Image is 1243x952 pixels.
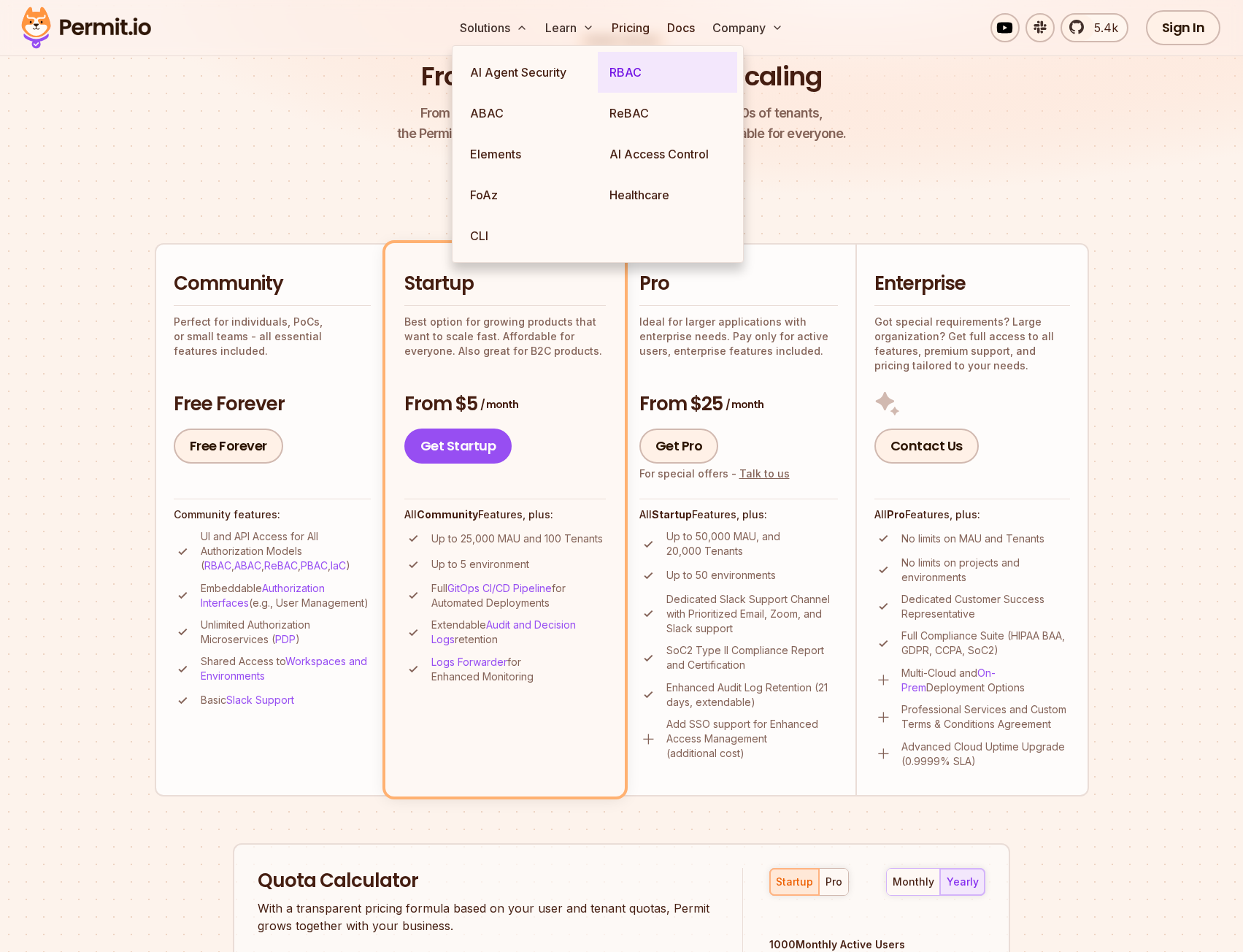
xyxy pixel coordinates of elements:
p: Add SSO support for Enhanced Access Management (additional cost) [666,717,838,761]
a: Docs [661,13,701,42]
p: Up to 25,000 MAU and 100 Tenants [431,531,603,546]
a: RBAC [204,559,231,572]
a: Pricing [606,13,655,42]
a: Elements [458,134,598,174]
h4: All Features, plus: [639,507,838,522]
p: Up to 5 environment [431,557,529,572]
a: 5.4k [1061,13,1128,42]
a: RBAC [598,52,737,93]
a: ABAC [458,93,598,134]
p: Ideal for larger applications with enterprise needs. Pay only for active users, enterprise featur... [639,315,838,358]
p: UI and API Access for All Authorization Models ( , , , , ) [201,529,371,573]
h2: Enterprise [874,271,1070,297]
a: PDP [275,633,296,645]
a: Get Startup [404,429,512,464]
a: Contact Us [874,429,979,464]
a: GitOps CI/CD Pipeline [447,582,552,594]
p: Advanced Cloud Uptime Upgrade (0.9999% SLA) [901,740,1070,769]
p: Full Compliance Suite (HIPAA BAA, GDPR, CCPA, SoC2) [901,629,1070,658]
div: For special offers - [639,467,790,481]
p: for Enhanced Monitoring [431,655,606,684]
p: Unlimited Authorization Microservices ( ) [201,618,371,647]
a: AI Agent Security [458,52,598,93]
span: / month [480,397,518,412]
h3: From $5 [404,391,606,418]
h3: Free Forever [174,391,371,418]
p: Up to 50 environments [666,568,776,583]
button: Company [707,13,789,42]
p: No limits on projects and environments [901,556,1070,585]
p: the Permit pricing model is simple, transparent, and affordable for everyone. [397,103,847,144]
h2: Quota Calculator [258,868,716,894]
h4: All Features, plus: [404,507,606,522]
h4: Community features: [174,507,371,522]
h2: Pro [639,271,838,297]
p: Got special requirements? Large organization? Get full access to all features, premium support, a... [874,315,1070,373]
p: Best option for growing products that want to scale fast. Affordable for everyone. Also great for... [404,315,606,358]
a: ReBAC [264,559,298,572]
strong: Community [417,508,478,521]
a: Free Forever [174,429,283,464]
p: Perfect for individuals, PoCs, or small teams - all essential features included. [174,315,371,358]
p: With a transparent pricing formula based on your user and tenant quotas, Permit grows together wi... [258,899,716,934]
h2: Startup [404,271,606,297]
p: Enhanced Audit Log Retention (21 days, extendable) [666,680,838,710]
a: ReBAC [598,93,737,134]
a: Sign In [1146,10,1221,45]
a: Talk to us [739,467,790,480]
a: Audit and Decision Logs [431,618,576,645]
div: pro [826,875,842,889]
strong: Pro [887,508,905,521]
a: Authorization Interfaces [201,582,325,609]
button: Learn [539,13,600,42]
button: Solutions [454,13,534,42]
p: Extendable retention [431,618,606,647]
span: From a startup with 100 users to an enterprise with 1000s of tenants, [397,103,847,123]
a: ABAC [234,559,261,572]
a: Get Pro [639,429,719,464]
strong: Startup [652,508,692,521]
p: SoC2 Type II Compliance Report and Certification [666,643,838,672]
p: Embeddable (e.g., User Management) [201,581,371,610]
h4: All Features, plus: [874,507,1070,522]
a: AI Access Control [598,134,737,174]
p: Multi-Cloud and Deployment Options [901,666,1070,695]
h2: Community [174,271,371,297]
p: Professional Services and Custom Terms & Conditions Agreement [901,702,1070,732]
a: On-Prem [901,667,996,694]
span: / month [726,397,763,412]
img: Permit logo [15,3,158,53]
div: 1000 Monthly Active Users [769,937,985,952]
h1: From Free to Predictable Scaling [421,58,822,95]
a: Logs Forwarder [431,656,507,668]
a: Slack Support [226,694,294,706]
p: No limits on MAU and Tenants [901,531,1044,546]
a: IaC [331,559,346,572]
div: monthly [893,875,934,889]
a: FoAz [458,174,598,215]
a: CLI [458,215,598,256]
p: Shared Access to [201,654,371,683]
p: Full for Automated Deployments [431,581,606,610]
p: Basic [201,693,294,707]
span: 5.4k [1085,19,1118,37]
a: Healthcare [598,174,737,215]
p: Dedicated Customer Success Representative [901,592,1070,621]
h3: From $25 [639,391,838,418]
p: Up to 50,000 MAU, and 20,000 Tenants [666,529,838,558]
p: Dedicated Slack Support Channel with Prioritized Email, Zoom, and Slack support [666,592,838,636]
a: PBAC [301,559,328,572]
